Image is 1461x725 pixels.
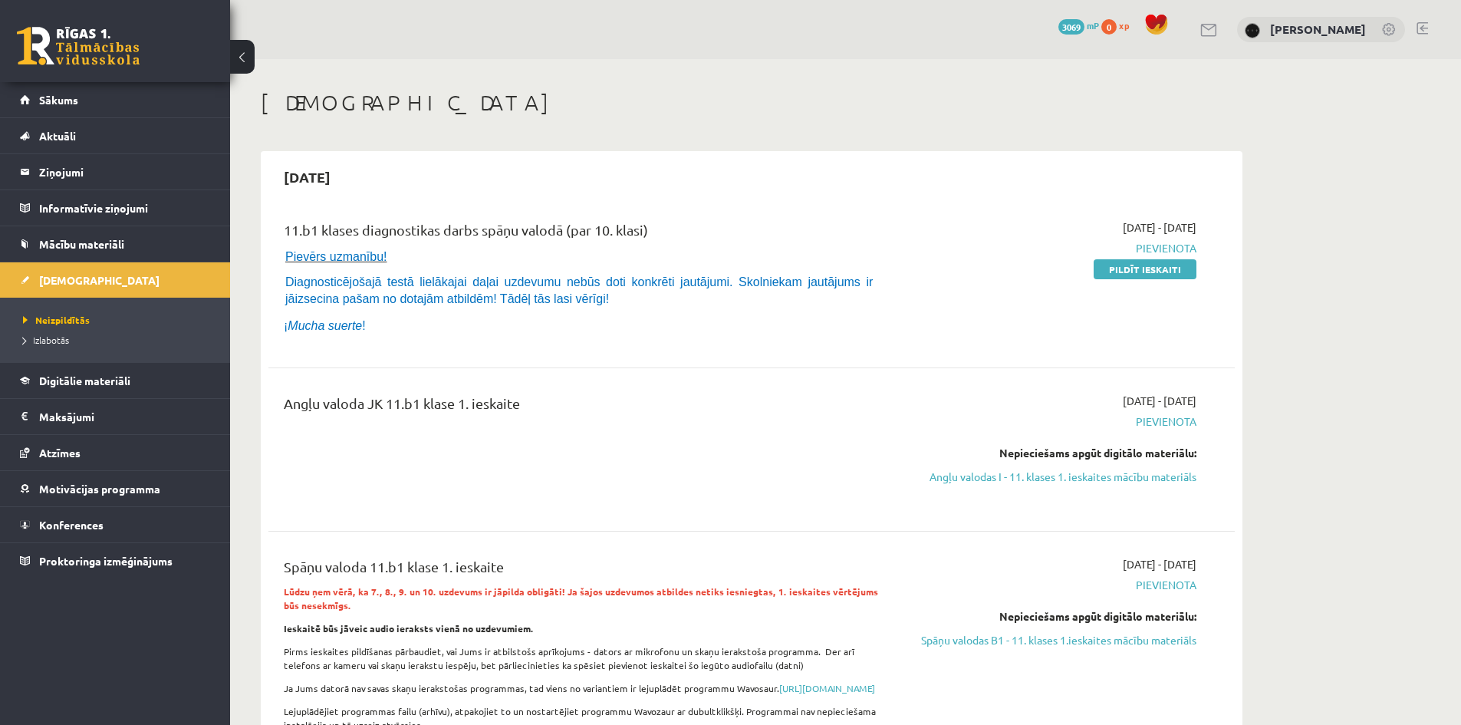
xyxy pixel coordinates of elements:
[1094,259,1196,279] a: Pildīt ieskaiti
[268,159,346,195] h2: [DATE]
[20,363,211,398] a: Digitālie materiāli
[39,482,160,496] span: Motivācijas programma
[1245,23,1260,38] img: Ansis Eglājs
[1058,19,1099,31] a: 3069 mP
[1101,19,1137,31] a: 0 xp
[284,319,366,332] span: ¡ !
[20,399,211,434] a: Maksājumi
[288,319,362,332] i: Mucha suerte
[39,554,173,568] span: Proktoringa izmēģinājums
[907,414,1196,430] span: Pievienota
[39,446,81,460] span: Atzīmes
[20,154,211,189] a: Ziņojumi
[284,644,884,672] p: Pirms ieskaites pildīšanas pārbaudiet, vai Jums ir atbilstošs aprīkojums - dators ar mikrofonu un...
[39,129,76,143] span: Aktuāli
[20,507,211,542] a: Konferences
[20,471,211,506] a: Motivācijas programma
[39,154,211,189] legend: Ziņojumi
[39,518,104,532] span: Konferences
[20,543,211,578] a: Proktoringa izmēģinājums
[20,190,211,226] a: Informatīvie ziņojumi
[1119,19,1129,31] span: xp
[1087,19,1099,31] span: mP
[261,90,1242,116] h1: [DEMOGRAPHIC_DATA]
[907,240,1196,256] span: Pievienota
[284,556,884,585] div: Spāņu valoda 11.b1 klase 1. ieskaite
[39,93,78,107] span: Sākums
[23,313,215,327] a: Neizpildītās
[23,314,90,326] span: Neizpildītās
[1270,21,1366,37] a: [PERSON_NAME]
[17,27,140,65] a: Rīgas 1. Tālmācības vidusskola
[1058,19,1084,35] span: 3069
[1101,19,1117,35] span: 0
[284,681,884,695] p: Ja Jums datorā nav savas skaņu ierakstošas programmas, tad viens no variantiem ir lejuplādēt prog...
[907,469,1196,485] a: Angļu valodas I - 11. klases 1. ieskaites mācību materiāls
[20,435,211,470] a: Atzīmes
[23,334,69,346] span: Izlabotās
[284,219,884,248] div: 11.b1 klases diagnostikas darbs spāņu valodā (par 10. klasi)
[284,585,878,611] strong: Lūdzu ņem vērā, ka 7., 8., 9. un 10. uzdevums ir jāpilda obligāti! Ja šajos uzdevumos atbildes ne...
[1123,219,1196,236] span: [DATE] - [DATE]
[39,237,124,251] span: Mācību materiāli
[907,608,1196,624] div: Nepieciešams apgūt digitālo materiālu:
[1123,556,1196,572] span: [DATE] - [DATE]
[1123,393,1196,409] span: [DATE] - [DATE]
[907,632,1196,648] a: Spāņu valodas B1 - 11. klases 1.ieskaites mācību materiāls
[39,374,130,387] span: Digitālie materiāli
[39,190,211,226] legend: Informatīvie ziņojumi
[284,393,884,421] div: Angļu valoda JK 11.b1 klase 1. ieskaite
[20,262,211,298] a: [DEMOGRAPHIC_DATA]
[39,399,211,434] legend: Maksājumi
[20,118,211,153] a: Aktuāli
[285,275,873,305] span: Diagnosticējošajā testā lielākajai daļai uzdevumu nebūs doti konkrēti jautājumi. Skolniekam jautā...
[39,273,160,287] span: [DEMOGRAPHIC_DATA]
[285,250,387,263] span: Pievērs uzmanību!
[907,577,1196,593] span: Pievienota
[779,682,875,694] a: [URL][DOMAIN_NAME]
[20,82,211,117] a: Sākums
[284,622,534,634] strong: Ieskaitē būs jāveic audio ieraksts vienā no uzdevumiem.
[23,333,215,347] a: Izlabotās
[907,445,1196,461] div: Nepieciešams apgūt digitālo materiālu:
[20,226,211,262] a: Mācību materiāli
